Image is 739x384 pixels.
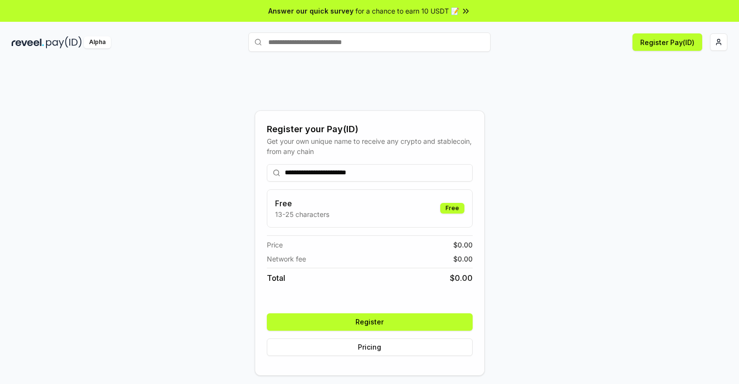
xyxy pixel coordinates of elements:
[267,272,285,284] span: Total
[46,36,82,48] img: pay_id
[268,6,354,16] span: Answer our quick survey
[267,240,283,250] span: Price
[267,136,473,156] div: Get your own unique name to receive any crypto and stablecoin, from any chain
[267,338,473,356] button: Pricing
[440,203,464,214] div: Free
[453,254,473,264] span: $ 0.00
[355,6,459,16] span: for a chance to earn 10 USDT 📝
[267,254,306,264] span: Network fee
[275,198,329,209] h3: Free
[275,209,329,219] p: 13-25 characters
[450,272,473,284] span: $ 0.00
[267,123,473,136] div: Register your Pay(ID)
[632,33,702,51] button: Register Pay(ID)
[267,313,473,331] button: Register
[84,36,111,48] div: Alpha
[453,240,473,250] span: $ 0.00
[12,36,44,48] img: reveel_dark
